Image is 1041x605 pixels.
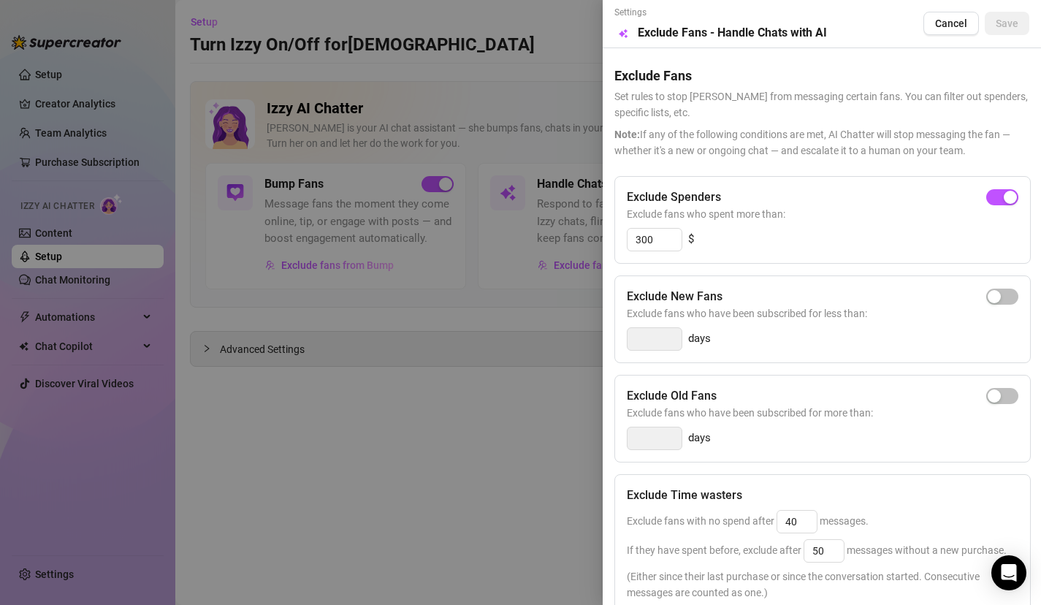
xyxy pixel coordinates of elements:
[627,189,721,206] h5: Exclude Spenders
[627,515,869,527] span: Exclude fans with no spend after messages.
[627,544,1007,556] span: If they have spent before, exclude after messages without a new purchase.
[688,430,711,447] span: days
[614,66,1029,85] h5: Exclude Fans
[923,12,979,35] button: Cancel
[627,405,1018,421] span: Exclude fans who have been subscribed for more than:
[627,305,1018,321] span: Exclude fans who have been subscribed for less than:
[627,206,1018,222] span: Exclude fans who spent more than:
[935,18,967,29] span: Cancel
[688,330,711,348] span: days
[627,387,717,405] h5: Exclude Old Fans
[638,24,827,42] h5: Exclude Fans - Handle Chats with AI
[991,555,1026,590] div: Open Intercom Messenger
[627,568,1018,601] span: (Either since their last purchase or since the conversation started. Consecutive messages are cou...
[627,487,742,504] h5: Exclude Time wasters
[614,6,827,20] span: Settings
[614,129,640,140] span: Note:
[627,288,722,305] h5: Exclude New Fans
[985,12,1029,35] button: Save
[688,231,694,248] span: $
[614,126,1029,159] span: If any of the following conditions are met, AI Chatter will stop messaging the fan — whether it's...
[614,88,1029,121] span: Set rules to stop [PERSON_NAME] from messaging certain fans. You can filter out spenders, specifi...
